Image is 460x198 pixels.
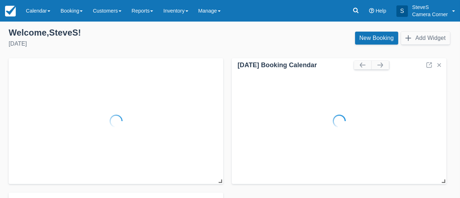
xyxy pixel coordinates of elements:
button: Add Widget [401,32,450,45]
span: Help [376,8,386,14]
i: Help [369,8,374,13]
p: Camera Corner [412,11,448,18]
div: [DATE] [9,40,224,48]
a: New Booking [355,32,398,45]
p: SteveS [412,4,448,11]
img: checkfront-main-nav-mini-logo.png [5,6,16,17]
div: S [396,5,408,17]
div: Welcome , SteveS ! [9,27,224,38]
